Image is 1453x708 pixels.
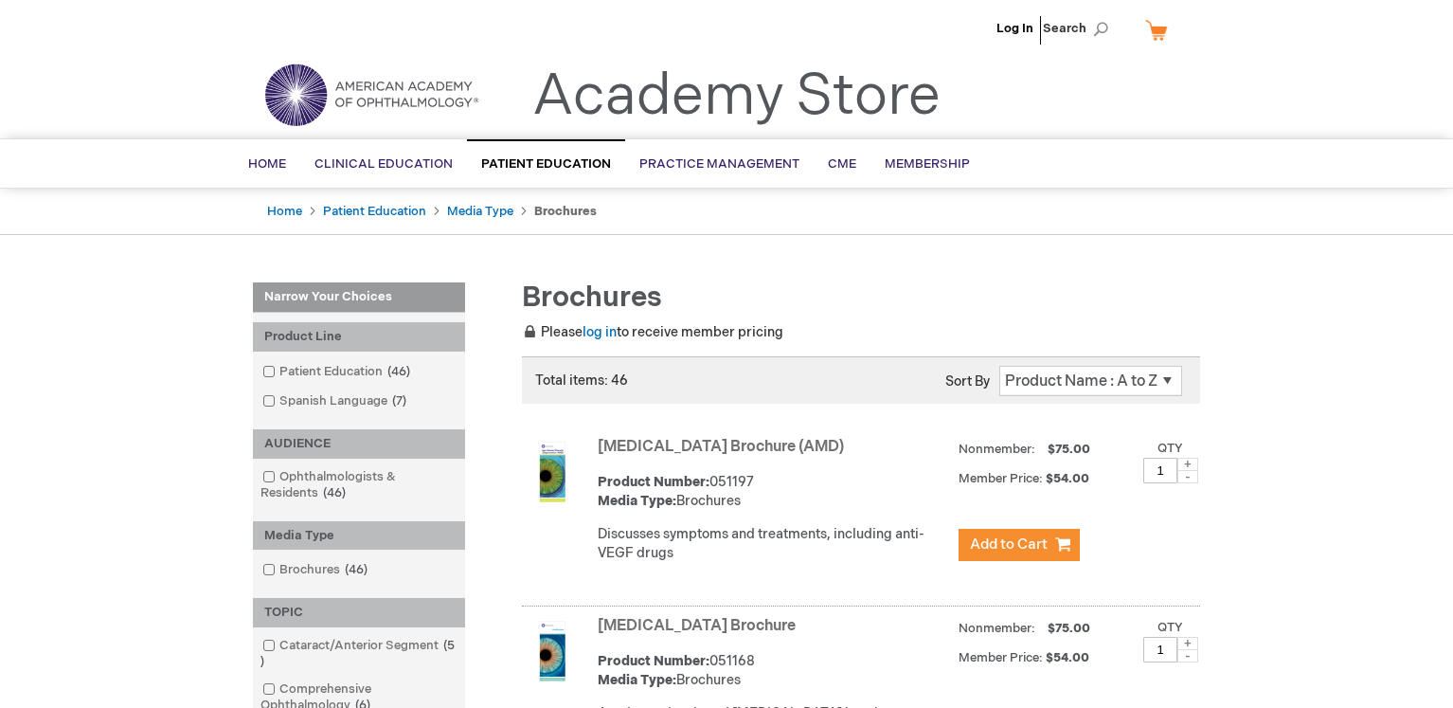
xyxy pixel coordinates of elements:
[258,561,375,579] a: Brochures46
[639,156,799,172] span: Practice Management
[481,156,611,172] span: Patient Education
[534,204,597,219] strong: Brochures
[598,473,949,511] div: 051197 Brochures
[583,324,617,340] a: log in
[253,322,465,352] div: Product Line
[318,485,350,500] span: 46
[959,617,1035,641] strong: Nonmember:
[258,468,460,502] a: Ophthalmologists & Residents46
[598,652,949,690] div: 051168 Brochures
[535,372,628,389] span: Total items: 46
[253,282,465,313] strong: Narrow Your Choices
[598,525,949,563] p: Discusses symptoms and treatments, including anti-VEGF drugs
[522,324,783,340] span: Please to receive member pricing
[959,438,1035,462] strong: Nonmember:
[248,156,286,172] span: Home
[1157,620,1183,635] label: Qty
[323,204,426,219] a: Patient Education
[314,156,453,172] span: Clinical Education
[258,363,418,381] a: Patient Education46
[253,429,465,459] div: AUDIENCE
[1143,458,1177,483] input: Qty
[447,204,513,219] a: Media Type
[522,621,583,681] img: Amblyopia Brochure
[267,204,302,219] a: Home
[598,653,709,669] strong: Product Number:
[598,474,709,490] strong: Product Number:
[260,638,455,669] span: 5
[1046,650,1092,665] span: $54.00
[522,281,662,315] span: Brochures
[1046,471,1092,486] span: $54.00
[383,364,415,379] span: 46
[1157,441,1183,456] label: Qty
[945,373,990,390] label: Sort By
[1043,9,1115,47] span: Search
[970,536,1048,554] span: Add to Cart
[387,393,411,408] span: 7
[258,637,460,671] a: Cataract/Anterior Segment5
[959,471,1043,486] strong: Member Price:
[885,156,970,172] span: Membership
[598,672,676,688] strong: Media Type:
[1045,621,1093,636] span: $75.00
[598,438,844,456] a: [MEDICAL_DATA] Brochure (AMD)
[598,617,796,635] a: [MEDICAL_DATA] Brochure
[253,598,465,627] div: TOPIC
[959,529,1080,561] button: Add to Cart
[1045,442,1093,457] span: $75.00
[522,442,583,502] img: Age-Related Macular Degeneration Brochure (AMD)
[598,493,676,509] strong: Media Type:
[532,63,941,131] a: Academy Store
[340,562,372,577] span: 46
[1143,637,1177,663] input: Qty
[258,392,414,410] a: Spanish Language7
[996,21,1033,36] a: Log In
[828,156,856,172] span: CME
[253,521,465,551] div: Media Type
[959,650,1043,665] strong: Member Price:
